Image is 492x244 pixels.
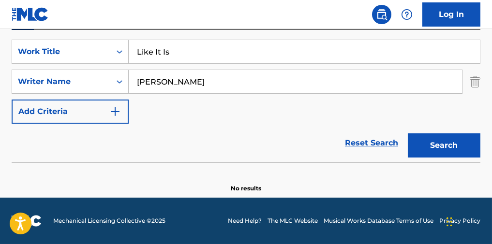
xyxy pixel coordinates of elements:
a: The MLC Website [268,216,318,225]
button: Add Criteria [12,100,129,124]
p: No results [231,172,261,193]
iframe: Chat Widget [444,198,492,244]
img: search [376,9,388,20]
img: Delete Criterion [470,70,480,94]
a: Need Help? [228,216,262,225]
a: Musical Works Database Terms of Use [324,216,433,225]
img: help [401,9,413,20]
div: Work Title [18,46,105,57]
div: Writer Name [18,76,105,87]
span: Mechanical Licensing Collective © 2025 [53,216,165,225]
img: logo [12,215,42,227]
button: Search [408,133,480,158]
img: 9d2ae6d4665cec9f34b9.svg [109,106,121,117]
form: Search Form [12,40,480,162]
div: Help [397,5,417,24]
div: Drag [447,207,452,236]
a: Reset Search [340,132,403,154]
a: Privacy Policy [439,216,480,225]
a: Public Search [372,5,391,24]
a: Log In [422,2,480,27]
img: MLC Logo [12,7,49,21]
